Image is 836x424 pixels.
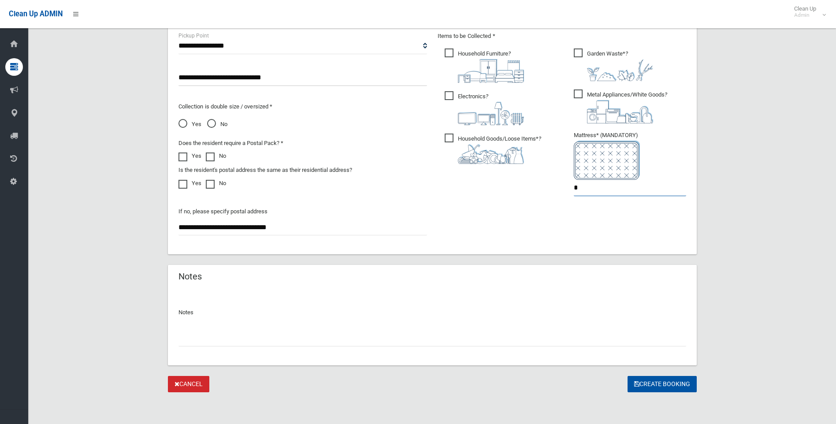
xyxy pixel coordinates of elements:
label: Yes [178,151,201,161]
span: Mattress* (MANDATORY) [574,132,686,180]
i: ? [458,50,524,83]
label: If no, please specify postal address [178,206,268,217]
img: 394712a680b73dbc3d2a6a3a7ffe5a07.png [458,102,524,125]
img: b13cc3517677393f34c0a387616ef184.png [458,144,524,164]
i: ? [587,50,653,81]
span: Metal Appliances/White Goods [574,89,667,123]
i: ? [587,91,667,123]
span: Clean Up [790,5,825,19]
span: Electronics [445,91,524,125]
p: Collection is double size / oversized * [178,101,427,112]
span: Household Furniture [445,48,524,83]
span: Household Goods/Loose Items* [445,134,541,164]
span: Yes [178,119,201,130]
header: Notes [168,268,212,285]
i: ? [458,135,541,164]
img: e7408bece873d2c1783593a074e5cb2f.png [574,141,640,180]
label: Does the resident require a Postal Pack? * [178,138,283,149]
span: Clean Up ADMIN [9,10,63,18]
label: Is the resident's postal address the same as their residential address? [178,165,352,175]
img: 4fd8a5c772b2c999c83690221e5242e0.png [587,59,653,81]
button: Create Booking [628,376,697,392]
img: aa9efdbe659d29b613fca23ba79d85cb.png [458,59,524,83]
label: No [206,151,226,161]
a: Cancel [168,376,209,392]
label: Yes [178,178,201,189]
span: Garden Waste* [574,48,653,81]
small: Admin [794,12,816,19]
p: Notes [178,307,686,318]
p: Items to be Collected * [438,31,686,41]
img: 36c1b0289cb1767239cdd3de9e694f19.png [587,100,653,123]
label: No [206,178,226,189]
i: ? [458,93,524,125]
span: No [207,119,227,130]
